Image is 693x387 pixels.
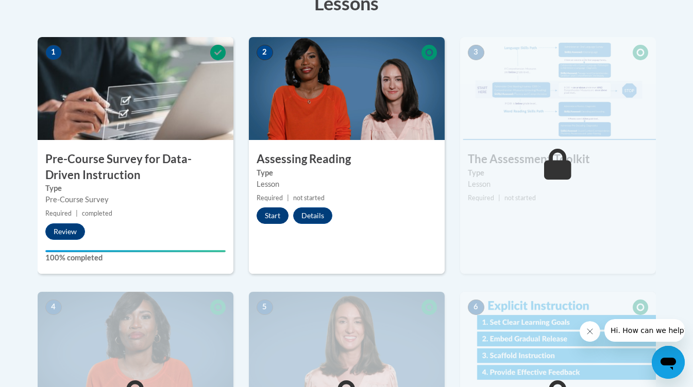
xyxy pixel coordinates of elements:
[498,194,500,202] span: |
[580,321,600,342] iframe: Close message
[249,37,445,140] img: Course Image
[45,252,226,263] label: 100% completed
[468,179,648,190] div: Lesson
[468,194,494,202] span: Required
[76,209,78,217] span: |
[257,179,437,190] div: Lesson
[293,194,325,202] span: not started
[604,319,685,342] iframe: Message from company
[652,346,685,379] iframe: Button to launch messaging window
[257,45,273,60] span: 2
[38,151,233,183] h3: Pre-Course Survey for Data-Driven Instruction
[257,194,283,202] span: Required
[504,194,536,202] span: not started
[460,37,656,140] img: Course Image
[82,209,112,217] span: completed
[257,167,437,179] label: Type
[460,151,656,167] h3: The Assessment Toolkit
[257,300,273,315] span: 5
[468,300,484,315] span: 6
[468,167,648,179] label: Type
[293,207,332,224] button: Details
[45,209,72,217] span: Required
[6,7,83,15] span: Hi. How can we help?
[45,45,62,60] span: 1
[45,250,226,252] div: Your progress
[38,37,233,140] img: Course Image
[45,223,85,240] button: Review
[249,151,445,167] h3: Assessing Reading
[45,300,62,315] span: 4
[45,183,226,194] label: Type
[287,194,289,202] span: |
[468,45,484,60] span: 3
[257,207,289,224] button: Start
[45,194,226,205] div: Pre-Course Survey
